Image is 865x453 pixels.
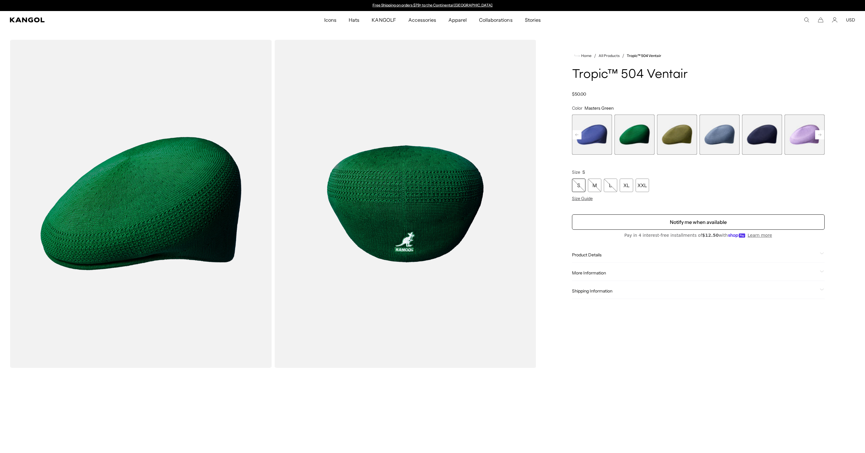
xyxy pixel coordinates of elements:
[442,11,473,29] a: Apparel
[582,169,585,175] span: S
[519,11,547,29] a: Stories
[369,3,496,8] div: 1 of 2
[572,105,582,111] span: Color
[366,11,402,29] a: KANGOLF
[572,196,593,201] span: Size Guide
[369,3,496,8] div: Announcement
[372,11,396,29] span: KANGOLF
[408,11,436,29] span: Accessories
[832,17,837,23] a: Account
[700,115,740,155] label: DENIM BLUE
[804,17,809,23] summary: Search here
[614,115,655,155] div: 3 of 22
[572,52,825,59] nav: breadcrumbs
[572,115,612,155] label: Starry Blue
[627,54,662,58] a: Tropic™ 504 Ventair
[620,52,624,59] li: /
[473,11,518,29] a: Collaborations
[448,11,467,29] span: Apparel
[324,11,336,29] span: Icons
[700,115,740,155] div: 5 of 22
[620,179,633,192] div: XL
[572,179,585,192] div: S
[318,11,343,29] a: Icons
[572,288,818,294] span: Shipping Information
[402,11,442,29] a: Accessories
[479,11,512,29] span: Collaborations
[525,11,541,29] span: Stories
[369,3,496,8] slideshow-component: Announcement bar
[592,52,596,59] li: /
[818,17,823,23] button: Cart
[785,115,825,155] label: Digital Lavender
[585,105,614,111] span: Masters Green
[742,115,782,155] div: 6 of 22
[274,40,536,368] img: color-masters-green
[343,11,366,29] a: Hats
[846,17,855,23] button: USD
[588,179,601,192] div: M
[742,115,782,155] label: Navy
[657,115,697,155] div: 4 of 22
[636,179,649,192] div: XXL
[349,11,359,29] span: Hats
[572,91,586,97] span: $50.00
[10,17,215,22] a: Kangol
[572,270,818,276] span: More Information
[572,169,580,175] span: Size
[10,40,272,368] img: color-masters-green
[373,3,493,7] a: Free Shipping on orders $79+ to the Continental [GEOGRAPHIC_DATA]
[574,53,592,59] a: Home
[572,214,825,230] button: Notify me when available
[614,115,655,155] label: Masters Green
[599,54,620,58] a: All Products
[657,115,697,155] label: Green
[785,115,825,155] div: 7 of 22
[572,68,825,81] h1: Tropic™ 504 Ventair
[604,179,617,192] div: L
[580,54,592,58] span: Home
[572,115,612,155] div: 2 of 22
[572,252,818,258] span: Product Details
